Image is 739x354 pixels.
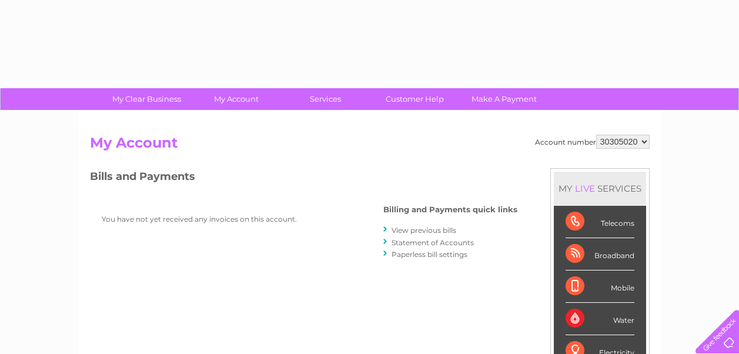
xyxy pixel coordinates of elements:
div: Broadband [566,238,634,270]
div: Mobile [566,270,634,303]
a: Make A Payment [456,88,553,110]
h4: Billing and Payments quick links [383,205,517,214]
a: Customer Help [366,88,463,110]
div: MY SERVICES [554,172,646,205]
p: You have not yet received any invoices on this account. [102,213,337,225]
a: Statement of Accounts [392,238,474,247]
div: Telecoms [566,206,634,238]
h3: Bills and Payments [90,168,517,189]
div: Account number [535,135,650,149]
a: My Clear Business [98,88,195,110]
h2: My Account [90,135,650,157]
a: Paperless bill settings [392,250,467,259]
a: My Account [188,88,285,110]
a: Services [277,88,374,110]
div: LIVE [573,183,597,194]
div: Water [566,303,634,335]
a: View previous bills [392,226,456,235]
